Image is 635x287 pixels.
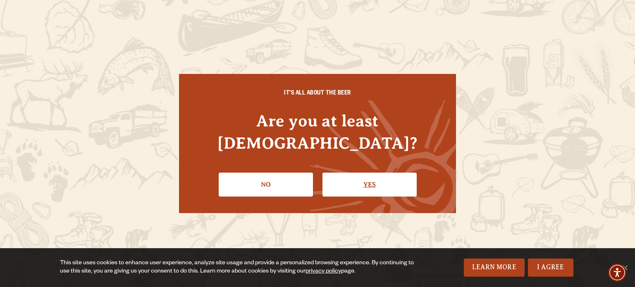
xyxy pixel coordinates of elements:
[464,259,525,277] a: Learn More
[196,90,439,98] h6: IT'S ALL ABOUT THE BEER
[219,173,313,197] a: No
[196,110,439,154] h4: Are you at least [DEMOGRAPHIC_DATA]?
[306,268,341,275] a: privacy policy
[322,173,417,197] a: Confirm I'm 21 or older
[608,263,626,282] div: Accessibility Menu
[60,259,416,276] div: This site uses cookies to enhance user experience, analyze site usage and provide a personalized ...
[528,259,573,277] a: I Agree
